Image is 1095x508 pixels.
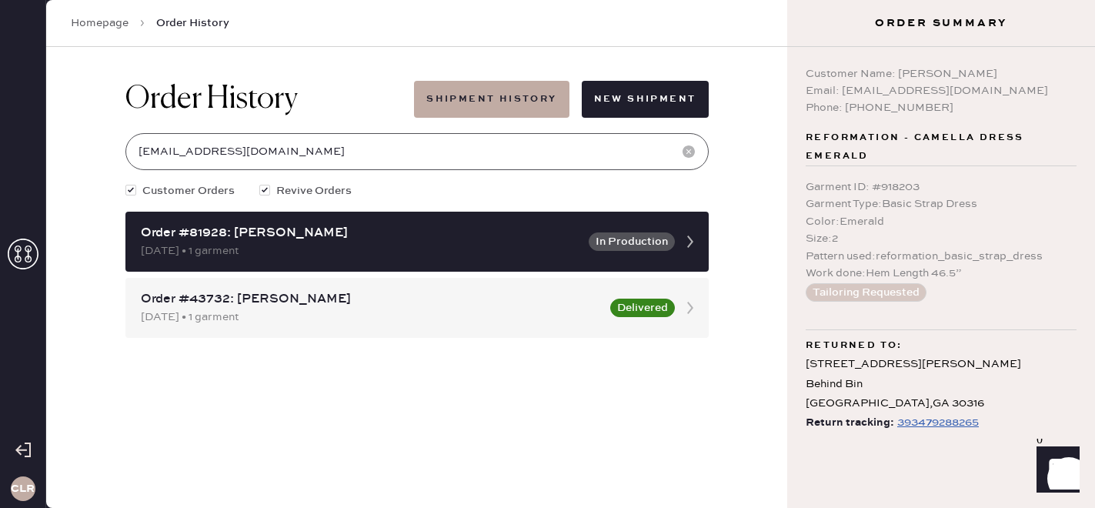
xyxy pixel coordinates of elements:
div: [DATE] • 1 garment [141,242,579,259]
span: Reformation - Camella Dress Emerald [806,129,1077,165]
span: Customer Orders [142,182,235,199]
span: Order History [156,15,229,31]
div: Garment Type : Basic Strap Dress [806,196,1077,212]
div: Customer Name: [PERSON_NAME] [806,65,1077,82]
div: Color : Emerald [806,213,1077,230]
input: Search by order number, customer name, email or phone number [125,133,709,170]
button: In Production [589,232,675,251]
a: Homepage [71,15,129,31]
div: [STREET_ADDRESS][PERSON_NAME] Behind Bin [GEOGRAPHIC_DATA] , GA 30316 [806,355,1077,413]
h3: CLR [11,483,35,494]
div: https://www.fedex.com/apps/fedextrack/?tracknumbers=393479288265&cntry_code=US [897,413,979,432]
div: Garment ID : # 918203 [806,179,1077,196]
h1: Order History [125,81,298,118]
iframe: Front Chat [1022,439,1088,505]
button: Shipment History [414,81,569,118]
span: Return tracking: [806,413,894,433]
div: Size : 2 [806,230,1077,247]
div: Email: [EMAIL_ADDRESS][DOMAIN_NAME] [806,82,1077,99]
button: New Shipment [582,81,709,118]
h3: Order Summary [787,15,1095,31]
div: Order #81928: [PERSON_NAME] [141,224,579,242]
div: Phone: [PHONE_NUMBER] [806,99,1077,116]
span: Revive Orders [276,182,352,199]
div: [DATE] • 1 garment [141,309,601,326]
div: Work done : Hem Length 46.5” [806,265,1077,282]
a: 393479288265 [894,413,979,433]
button: Tailoring Requested [806,283,926,302]
div: Order #43732: [PERSON_NAME] [141,290,601,309]
span: Returned to: [806,336,903,355]
div: Pattern used : reformation_basic_strap_dress [806,248,1077,265]
button: Delivered [610,299,675,317]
